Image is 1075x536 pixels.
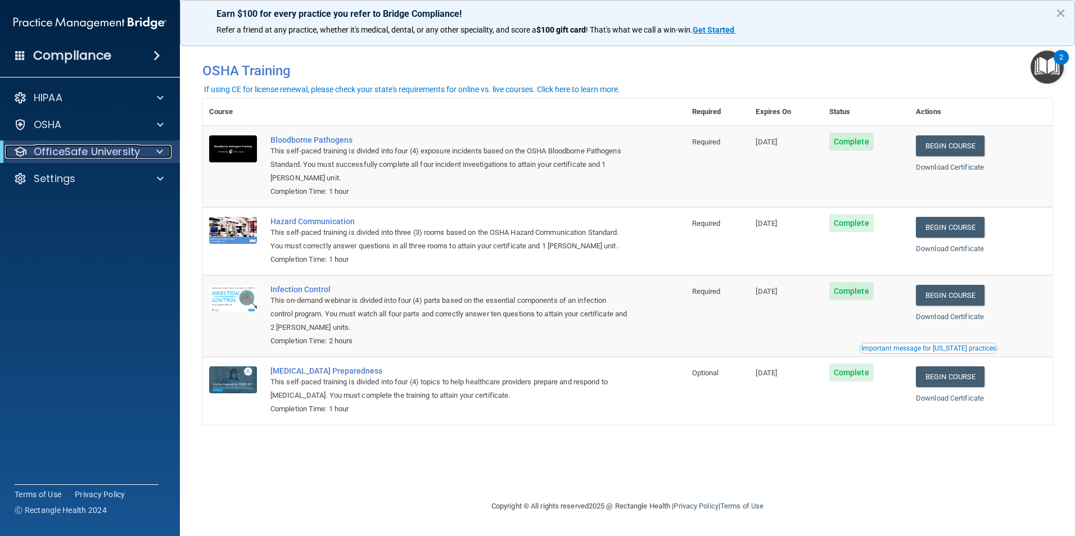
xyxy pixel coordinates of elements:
button: Open Resource Center, 2 new notifications [1031,51,1064,84]
a: Infection Control [270,285,629,294]
span: ! That's what we call a win-win. [586,25,693,34]
div: This self-paced training is divided into four (4) topics to help healthcare providers prepare and... [270,375,629,402]
span: Ⓒ Rectangle Health 2024 [15,505,107,516]
a: Privacy Policy [75,489,125,500]
span: Required [692,287,721,296]
span: Refer a friend at any practice, whether it's medical, dental, or any other speciality, and score a [216,25,536,34]
strong: $100 gift card [536,25,586,34]
a: HIPAA [13,91,164,105]
a: Begin Course [916,366,984,387]
th: Actions [909,98,1053,126]
div: This on-demand webinar is divided into four (4) parts based on the essential components of an inf... [270,294,629,334]
a: Hazard Communication [270,217,629,226]
div: Completion Time: 1 hour [270,185,629,198]
div: Copyright © All rights reserved 2025 @ Rectangle Health | | [422,488,833,524]
span: [DATE] [756,138,777,146]
a: Bloodborne Pathogens [270,135,629,144]
div: This self-paced training is divided into three (3) rooms based on the OSHA Hazard Communication S... [270,226,629,253]
span: Complete [829,364,874,381]
span: Required [692,219,721,228]
p: OSHA [34,118,62,131]
span: [DATE] [756,287,777,296]
button: If using CE for license renewal, please check your state's requirements for online vs. live cours... [202,84,622,95]
img: PMB logo [13,12,166,34]
span: Required [692,138,721,146]
h4: Compliance [33,48,111,63]
a: Begin Course [916,217,984,238]
h4: OSHA Training [202,63,1053,79]
p: Earn $100 for every practice you refer to Bridge Compliance! [216,8,1038,19]
th: Status [823,98,909,126]
div: 2 [1059,57,1063,72]
div: If using CE for license renewal, please check your state's requirements for online vs. live cours... [204,85,620,93]
a: Begin Course [916,285,984,306]
div: Important message for [US_STATE] practices [861,345,996,352]
a: Get Started [693,25,736,34]
button: Close [1055,4,1066,22]
span: [DATE] [756,369,777,377]
span: Optional [692,369,719,377]
a: OSHA [13,118,164,131]
span: [DATE] [756,219,777,228]
span: Complete [829,282,874,300]
a: Download Certificate [916,312,984,321]
a: Terms of Use [15,489,61,500]
button: Read this if you are a dental practitioner in the state of CA [860,343,998,354]
p: OfficeSafe University [34,145,140,158]
p: HIPAA [34,91,62,105]
a: Terms of Use [720,502,764,510]
th: Expires On [749,98,822,126]
p: Settings [34,172,75,185]
div: Completion Time: 2 hours [270,334,629,348]
a: Begin Course [916,135,984,156]
th: Required [685,98,749,126]
a: Download Certificate [916,244,984,253]
strong: Get Started [693,25,734,34]
a: Download Certificate [916,163,984,171]
th: Course [202,98,264,126]
span: Complete [829,133,874,151]
a: Settings [13,172,164,185]
span: Complete [829,214,874,232]
div: Completion Time: 1 hour [270,253,629,266]
a: OfficeSafe University [13,145,163,158]
div: Completion Time: 1 hour [270,402,629,416]
div: This self-paced training is divided into four (4) exposure incidents based on the OSHA Bloodborne... [270,144,629,185]
a: Download Certificate [916,394,984,402]
a: [MEDICAL_DATA] Preparedness [270,366,629,375]
a: Privacy Policy [674,502,718,510]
